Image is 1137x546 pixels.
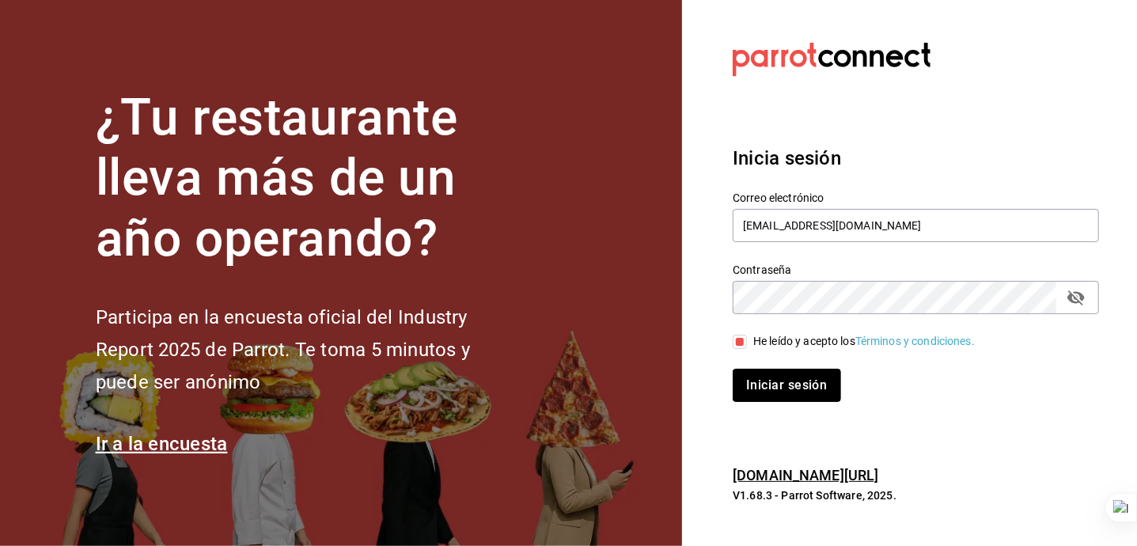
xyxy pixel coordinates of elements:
[733,487,1099,503] p: V1.68.3 - Parrot Software, 2025.
[733,467,878,483] a: [DOMAIN_NAME][URL]
[96,88,523,270] h1: ¿Tu restaurante lleva más de un año operando?
[733,209,1099,242] input: Ingresa tu correo electrónico
[753,333,975,350] div: He leído y acepto los
[733,264,1099,275] label: Contraseña
[1063,284,1090,311] button: passwordField
[733,144,1099,173] h3: Inicia sesión
[855,335,975,347] a: Términos y condiciones.
[96,301,523,398] h2: Participa en la encuesta oficial del Industry Report 2025 de Parrot. Te toma 5 minutos y puede se...
[733,192,1099,203] label: Correo electrónico
[733,369,840,402] button: Iniciar sesión
[96,433,228,455] a: Ir a la encuesta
